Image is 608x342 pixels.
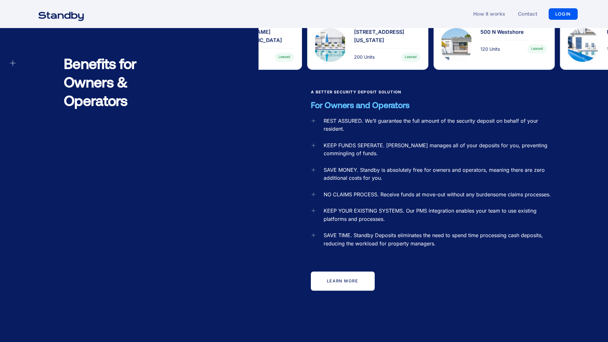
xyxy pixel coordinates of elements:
[64,54,161,109] h2: Benefits for Owners & Operators
[528,44,547,54] div: Leased
[324,166,555,182] div: SAVE MONEY. Standby is absolutely free for owners and operators, meaning there are zero additiona...
[327,279,358,284] div: learn more
[275,53,294,62] div: Leased
[480,28,547,36] div: 500 N Westshore
[324,142,555,158] div: KEEP FUNDS SEPERATE. [PERSON_NAME] manages all of your deposits for you, preventing commingling o...
[30,8,92,20] a: home
[228,28,294,44] div: [PERSON_NAME][GEOGRAPHIC_DATA]
[324,231,555,248] div: SAVE TIME. Standby Deposits eliminates the need to spend time processing cash deposits, reducing ...
[354,54,374,60] div: 200 Units
[549,8,578,20] a: LOGIN
[324,207,555,223] div: KEEP YOUR EXISTING SYSTEMS. Our PMS integration enables your team to use existing platforms and p...
[311,272,374,291] a: learn more
[401,53,421,62] div: Leased
[354,28,420,44] div: [STREET_ADDRESS][US_STATE]
[480,46,500,52] div: 120 Units
[324,117,555,133] div: REST ASSURED. We’ll guarantee the full amount of the security deposit on behalf of your resident.
[311,89,555,95] h3: A Better Security Deposit Solution
[324,191,551,199] div: NO CLAIMS PROCESS. Receive funds at move-out without any burdensome claims processes.
[311,99,555,111] p: For Owners and Operators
